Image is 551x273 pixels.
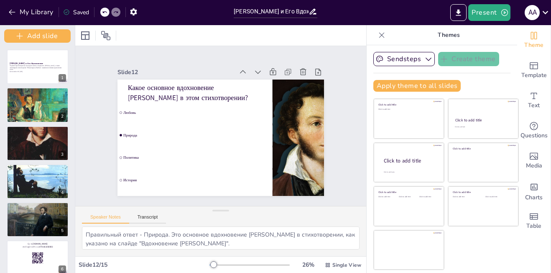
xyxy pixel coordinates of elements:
[6,5,57,19] button: My Library
[10,245,65,248] p: and login with code
[234,5,309,18] input: Insert title
[33,242,48,245] strong: [DOMAIN_NAME]
[517,176,551,206] div: Add charts and graphs
[131,81,273,131] span: Любовь
[378,103,438,106] div: Click to add title
[82,227,360,250] textarea: Правильный ответ - Природа. Это основное вдохновение [PERSON_NAME] в стихотворении, как указано н...
[10,62,43,65] strong: [PERSON_NAME] и Его Вдохновение
[298,261,318,269] div: 26 %
[526,221,541,231] span: Table
[517,116,551,146] div: Get real-time input from your audience
[10,70,65,72] p: Generated with [URL]
[117,124,259,174] span: Политика
[332,262,361,268] span: Single View
[485,196,512,198] div: Click to add text
[378,191,438,194] div: Click to add title
[525,193,543,202] span: Charts
[79,261,209,269] div: Slide 12 / 15
[525,4,540,21] button: A A
[41,245,53,248] strong: Free61356965
[517,55,551,85] div: Add ready made slides
[455,126,510,128] div: Click to add text
[140,57,273,116] p: Какое основное вдохновение [PERSON_NAME] в этом стихотворении?
[373,52,435,66] button: Sendsteps
[125,103,266,152] span: Природа
[7,164,69,199] div: 4
[517,25,551,55] div: Change the overall theme
[517,85,551,116] div: Add text boxes
[63,8,89,16] div: Saved
[526,161,542,170] span: Media
[101,31,111,41] span: Position
[453,147,513,150] div: Click to add title
[468,4,510,21] button: Present
[450,4,467,21] button: Export to PowerPoint
[378,196,397,198] div: Click to add text
[10,64,65,70] p: В данной презентации мы исследуем жизнь и творчество [PERSON_NAME], а также анализируем стихотвор...
[7,49,69,84] div: 1
[528,101,540,110] span: Text
[455,118,511,123] div: Click to add title
[138,39,251,82] div: Slide 12
[82,214,129,224] button: Speaker Notes
[521,71,547,80] span: Template
[453,191,513,194] div: Click to add title
[59,227,66,234] div: 5
[129,214,166,224] button: Transcript
[419,196,438,198] div: Click to add text
[438,52,499,66] button: Create theme
[59,113,66,120] div: 2
[384,171,436,173] div: Click to add body
[7,126,69,161] div: 3
[453,196,479,198] div: Click to add text
[59,265,66,273] div: 6
[59,74,66,82] div: 1
[525,5,540,20] div: A A
[384,157,437,165] div: Click to add title
[399,196,418,198] div: Click to add text
[373,80,461,92] button: Apply theme to all slides
[4,29,71,43] button: Add slide
[59,151,66,158] div: 3
[388,25,509,45] p: Themes
[378,108,438,111] div: Click to add text
[520,131,548,140] span: Questions
[10,242,65,245] p: Go to
[7,88,69,122] div: 2
[59,189,66,196] div: 4
[79,29,92,42] div: Layout
[524,41,543,50] span: Theme
[517,146,551,176] div: Add images, graphics, shapes or video
[7,202,69,237] div: 5
[517,206,551,236] div: Add a table
[111,145,253,195] span: История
